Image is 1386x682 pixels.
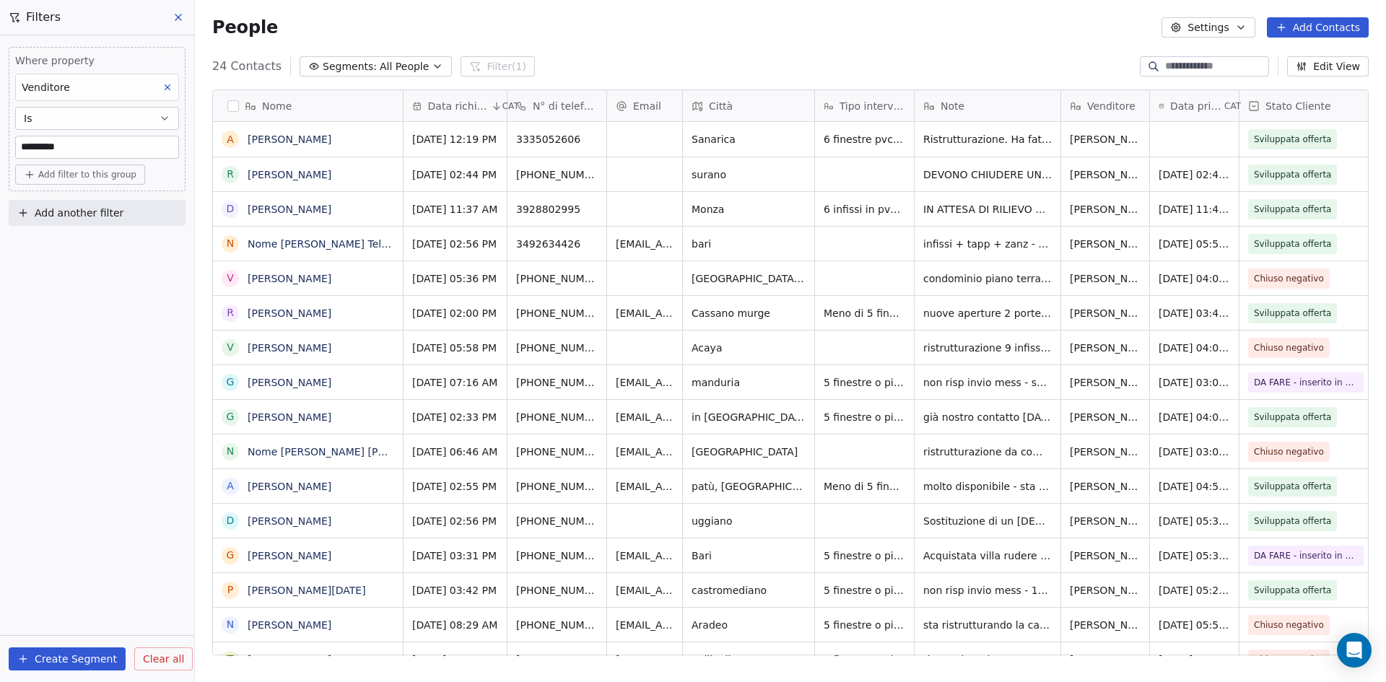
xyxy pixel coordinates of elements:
div: Email [607,90,682,121]
span: Acaya [692,341,806,355]
div: A [227,132,234,147]
span: molto disponibile - sta facendo un giro di preventivi nella provincia di [GEOGRAPHIC_DATA] - attu... [923,479,1052,494]
span: 3335052606 [516,132,598,147]
span: [EMAIL_ADDRESS][DOMAIN_NAME] [616,548,674,563]
span: Email [633,99,661,113]
span: [DATE] 11:42 AM [1159,202,1230,217]
span: [EMAIL_ADDRESS][DOMAIN_NAME] [616,375,674,390]
span: Data richiesta [428,99,488,113]
span: 3492634426 [516,237,598,251]
div: d [227,513,235,528]
div: V [227,271,234,286]
span: [PHONE_NUMBER] [516,445,598,459]
span: ristrutturazione da cominciare tra 2-3 mesi. 7 piano condominio. 1 casa da aprire scia. ora ferro... [923,445,1052,459]
span: [DATE] 05:34 PM [1159,514,1230,528]
span: [DATE] 02:56 PM [412,514,498,528]
a: [PERSON_NAME] [248,654,331,665]
span: [PERSON_NAME] [1070,445,1141,459]
div: G [227,548,235,563]
div: R [227,305,234,320]
span: People [212,17,278,38]
div: Note [915,90,1060,121]
span: [DATE] 02:33 PM [412,410,498,424]
div: Open Intercom Messenger [1337,633,1372,668]
span: manduria [692,375,806,390]
span: [PHONE_NUMBER] [516,341,598,355]
span: Sviluppata offerta [1254,583,1331,598]
span: non risp invio mess - 10/6 mi manda mess con misure - sostituzione pvc bianco liscio + celini ( h... [923,583,1052,598]
span: DEVONO CHIUDERE UN PORTICATO, SI SONO TRASFERITI DA POCO. VOGLIONO SPENDERE POCO NON HANNO PREFIS... [923,167,1052,182]
span: Bari [692,548,806,563]
span: All People [380,59,429,74]
span: [EMAIL_ADDRESS][DOMAIN_NAME] [616,479,674,494]
span: [EMAIL_ADDRESS][DOMAIN_NAME] [616,410,674,424]
span: Sviluppata offerta [1254,167,1331,182]
span: Venditore [1087,99,1136,113]
span: [DATE] 05:34 PM [1159,548,1230,563]
span: [EMAIL_ADDRESS][DOMAIN_NAME] [616,618,674,632]
span: [EMAIL_ADDRESS][DOMAIN_NAME] [616,652,674,667]
div: grid [213,122,404,656]
span: Sviluppata offerta [1254,514,1331,528]
div: Tipo intervento [815,90,914,121]
span: 5 finestre o più di 5 [824,548,905,563]
a: [PERSON_NAME][DATE] [248,585,366,596]
div: V [227,340,234,355]
span: Monza [692,202,806,217]
a: [PERSON_NAME] [248,515,331,527]
div: P [227,582,233,598]
div: Venditore [1061,90,1149,121]
span: [EMAIL_ADDRESS][DOMAIN_NAME] [616,583,674,598]
span: [PERSON_NAME] [1070,237,1141,251]
span: [DATE] 02:55 PM [412,479,498,494]
span: [PERSON_NAME] [1070,167,1141,182]
span: in [GEOGRAPHIC_DATA], [GEOGRAPHIC_DATA] [692,410,806,424]
span: [PERSON_NAME] [1070,652,1141,667]
div: D [227,201,235,217]
span: [DATE] 03:07 PM [1159,445,1230,459]
span: [DATE] 05:13 PM [1159,652,1230,667]
span: Sostituzione di un [DEMOGRAPHIC_DATA] + una zanzariera. vuole sostituire il portoncino perchè ha ... [923,514,1052,528]
a: [PERSON_NAME] [248,204,331,215]
span: [DATE] 05:58 PM [412,341,498,355]
span: [DATE] 08:29 AM [412,618,498,632]
span: 24 Contacts [212,58,282,75]
span: 5 finestre o più di 5 [824,652,905,667]
span: 3928802995 [516,202,598,217]
span: [DATE] 05:36 PM [412,271,498,286]
span: Data primo contatto [1170,99,1221,113]
span: uggiano [692,514,806,528]
span: [PERSON_NAME] [1070,202,1141,217]
span: Tipo intervento [840,99,905,113]
span: [PHONE_NUMBER] [516,583,598,598]
a: [PERSON_NAME] [248,481,331,492]
span: [PERSON_NAME] [1070,271,1141,286]
span: [PHONE_NUMBER] [516,652,598,667]
span: [DATE] 06:46 AM [412,445,498,459]
span: [DATE] 04:03 PM [1159,410,1230,424]
span: Sviluppata offerta [1254,202,1331,217]
a: Nome [PERSON_NAME] [PHONE_NUMBER] [GEOGRAPHIC_DATA] Email [EMAIL_ADDRESS][DOMAIN_NAME] Trattament... [248,446,1369,458]
span: Meno di 5 finestre [824,306,905,320]
span: Sviluppata offerta [1254,132,1331,147]
span: 5 finestre o più di 5 [824,375,905,390]
span: ristrutturazione 9 infissi - hanno fattoi cappotto e intonaco e sta aspettando marmi. casa indipe... [923,341,1052,355]
span: [PERSON_NAME] [1070,479,1141,494]
div: Data richiestaCAT [404,90,507,121]
span: [DATE] 05:50 PM [1159,237,1230,251]
span: [DATE] 07:16 AM [412,375,498,390]
span: castromediano [692,583,806,598]
span: [DATE] 05:54 PM [1159,618,1230,632]
div: T [227,652,234,667]
span: 5 finestre o più di 5 [824,410,905,424]
div: Città [683,90,814,121]
span: Aradeo [692,618,806,632]
button: Settings [1161,17,1255,38]
span: [PHONE_NUMBER] [516,410,598,424]
span: [DATE] 02:44 PM [412,167,498,182]
span: 5 finestre o più di 5 [824,618,905,632]
span: [DATE] 12:19 PM [412,132,498,147]
span: 6 finestre pvc bianco [824,132,905,147]
button: Filter(1) [461,56,535,76]
div: N [227,444,234,459]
